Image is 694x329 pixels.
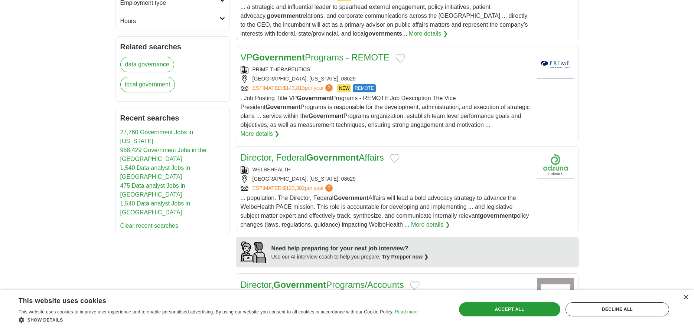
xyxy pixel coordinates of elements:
[283,85,304,91] span: $143,813
[410,281,420,290] button: Add to favorite jobs
[267,13,301,19] strong: government
[241,4,528,37] span: ... a strategic and influential leader to spearhead external engagement, policy initiatives, pati...
[325,84,333,92] span: ?
[120,41,225,52] h2: Related searches
[265,104,300,110] strong: Government
[271,244,429,253] div: Need help preparing for your next job interview?
[390,154,400,163] button: Add to favorite jobs
[241,280,404,290] a: Director,GovernmentPrograms/Accounts
[241,52,390,62] a: VPGovernmentPrograms - REMOTE
[409,29,448,38] a: More details ❯
[271,253,429,261] div: Use our AI interview coach to help you prepare.
[297,95,332,101] strong: Government
[120,223,179,229] a: Clear recent searches
[459,302,560,316] div: Accept all
[353,84,375,92] span: REMOTE
[365,30,402,37] strong: governments
[120,57,174,72] a: data governance
[252,52,305,62] strong: Government
[306,152,359,162] strong: Government
[537,151,574,179] img: WelbeHealth logo
[27,318,63,323] span: Show details
[309,113,343,119] strong: Government
[241,152,384,162] a: Director, FederalGovernmentAffairs
[120,112,225,124] h2: Recent searches
[241,129,280,138] a: More details ❯
[120,129,193,144] a: 27,760 Government Jobs in [US_STATE]
[566,302,669,316] div: Decline all
[395,309,418,315] a: Read more, opens a new window
[19,309,394,315] span: This website uses cookies to improve user experience and to enable personalised advertising. By u...
[116,12,229,30] a: Hours
[120,200,190,216] a: 1,540 Data analyst Jobs in [GEOGRAPHIC_DATA]
[337,84,351,92] span: NEW
[241,75,531,83] div: [GEOGRAPHIC_DATA], [US_STATE], 08629
[120,147,206,162] a: 988,429 Government Jobs in the [GEOGRAPHIC_DATA]
[537,278,574,306] img: Bristol Myers Squibb logo
[683,295,688,300] div: Close
[411,220,450,229] a: More details ❯
[120,182,185,198] a: 475 Data analyst Jobs in [GEOGRAPHIC_DATA]
[120,165,190,180] a: 1,540 Data analyst Jobs in [GEOGRAPHIC_DATA]
[241,95,530,128] span: . Job Posting Title VP Programs - REMOTE Job Description The Vice President Programs is responsib...
[537,51,574,79] img: Prime Therapeutics logo
[480,213,514,219] strong: government
[274,280,326,290] strong: Government
[19,294,399,305] div: This website uses cookies
[325,184,333,192] span: ?
[395,54,405,63] button: Add to favorite jobs
[252,66,310,72] a: PRIME THERAPEUTICS
[241,175,531,183] div: [GEOGRAPHIC_DATA], [US_STATE], 08629
[252,167,291,172] a: WELBEHEALTH
[241,195,529,228] span: ... population. The Director, Federal Affairs will lead a bold advocacy strategy to advance the W...
[333,195,368,201] strong: Government
[120,77,175,92] a: local government
[120,17,219,26] h2: Hours
[19,316,418,323] div: Show details
[283,185,304,191] span: $123,302
[252,184,335,192] a: ESTIMATED:$123,302per year?
[252,84,335,92] a: ESTIMATED:$143,813per year?
[382,254,429,260] a: Try Prepper now ❯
